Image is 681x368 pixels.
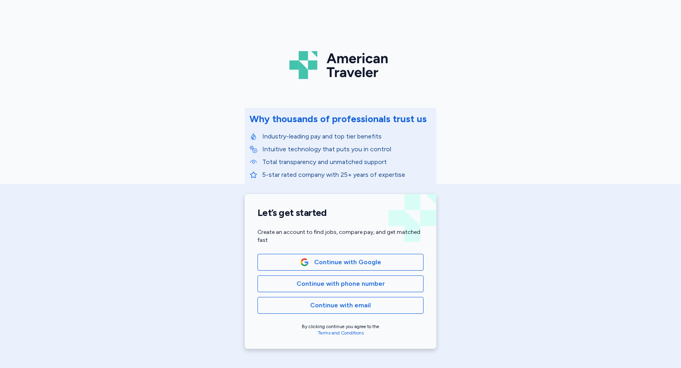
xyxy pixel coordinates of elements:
[262,157,432,167] p: Total transparency and unmatched support
[297,279,385,289] span: Continue with phone number
[257,297,424,314] button: Continue with email
[262,170,432,180] p: 5-star rated company with 25+ years of expertise
[249,113,427,125] div: Why thousands of professionals trust us
[257,275,424,292] button: Continue with phone number
[318,330,364,336] a: Terms and Conditions
[257,254,424,271] button: Google LogoContinue with Google
[289,48,392,82] img: Logo
[310,301,371,310] span: Continue with email
[262,144,432,154] p: Intuitive technology that puts you in control
[314,257,381,267] span: Continue with Google
[257,207,424,219] h1: Let’s get started
[257,228,424,244] div: Create an account to find jobs, compare pay, and get matched fast
[300,258,309,267] img: Google Logo
[257,323,424,336] div: By clicking continue you agree to the
[262,132,432,141] p: Industry-leading pay and top tier benefits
